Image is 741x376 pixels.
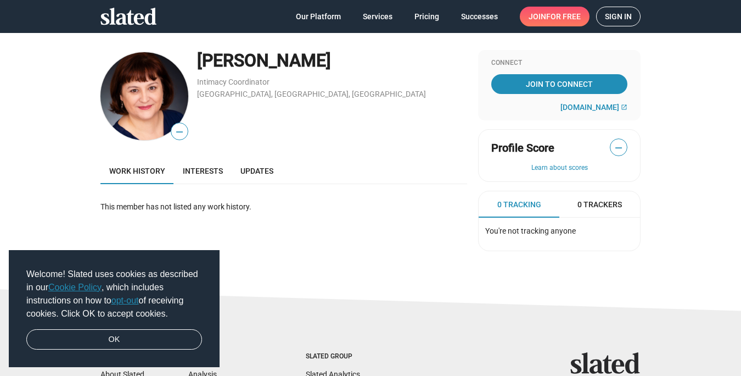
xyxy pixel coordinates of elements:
div: This member has not listed any work history. [100,202,467,212]
a: Sign in [596,7,641,26]
span: Updates [240,167,273,175]
mat-icon: open_in_new [621,104,627,110]
span: Interests [183,167,223,175]
span: Services [363,7,392,26]
div: Services [188,352,262,361]
span: Successes [461,7,498,26]
span: Join To Connect [493,74,625,94]
a: Join To Connect [491,74,627,94]
a: Intimacy Coordinator [197,78,270,86]
img: Andy Grapko [100,52,188,140]
span: 0 Tracking [497,200,541,210]
span: for free [546,7,581,26]
div: [PERSON_NAME] [197,49,467,73]
span: 0 Trackers [577,200,622,210]
div: Slated Group [306,352,380,361]
span: You're not tracking anyone [485,226,576,235]
div: cookieconsent [9,250,220,368]
span: Profile Score [491,141,554,156]
a: Cookie Policy [48,283,102,292]
span: [DOMAIN_NAME] [560,103,619,112]
span: Pricing [414,7,439,26]
a: Pricing [406,7,448,26]
span: Work history [109,167,165,175]
a: dismiss cookie message [26,329,202,350]
a: Our Platform [287,7,350,26]
a: Work history [100,158,174,184]
a: Successes [452,7,507,26]
a: [DOMAIN_NAME] [560,103,627,112]
button: Learn about scores [491,164,627,173]
span: — [171,125,188,139]
div: Connect [491,59,627,68]
a: Services [354,7,401,26]
a: opt-out [111,296,139,305]
span: Join [529,7,581,26]
span: Welcome! Slated uses cookies as described in our , which includes instructions on how to of recei... [26,268,202,320]
a: Updates [232,158,282,184]
a: Joinfor free [520,7,590,26]
a: Interests [174,158,232,184]
a: [GEOGRAPHIC_DATA], [GEOGRAPHIC_DATA], [GEOGRAPHIC_DATA] [197,90,426,98]
span: — [610,141,627,155]
span: Our Platform [296,7,341,26]
span: Sign in [605,7,632,26]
